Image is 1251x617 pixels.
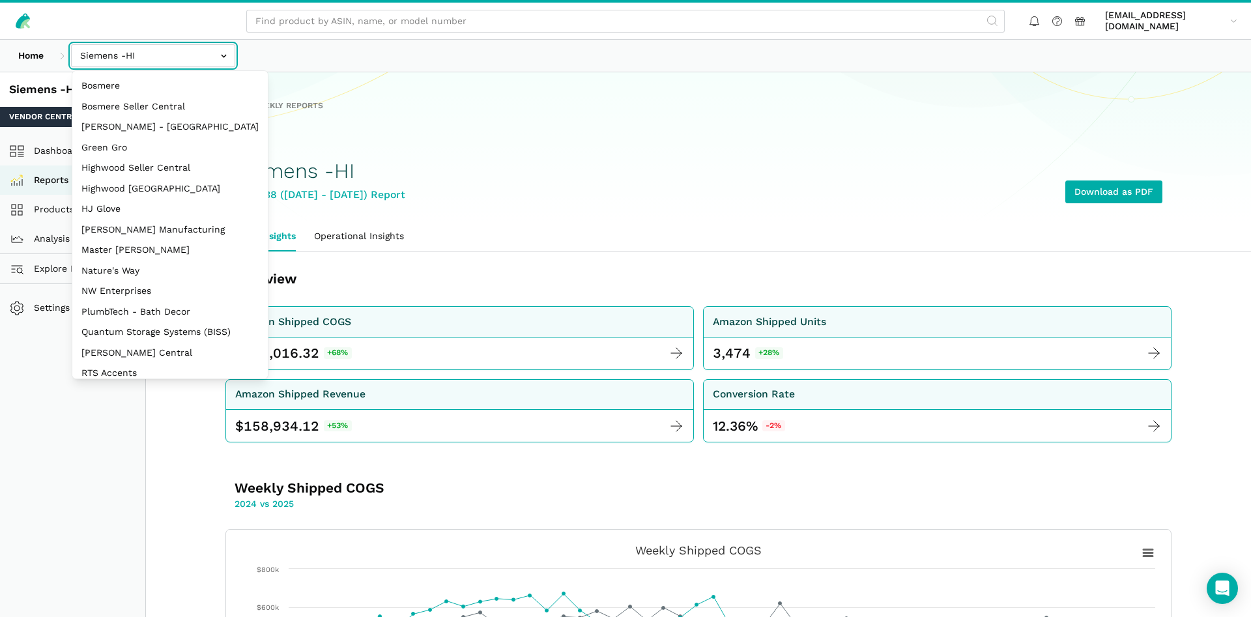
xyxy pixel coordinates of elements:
button: Highwood [GEOGRAPHIC_DATA] [72,179,268,199]
span: -2% [762,420,785,432]
button: PlumbTech - Bath Decor [72,302,268,323]
button: Master [PERSON_NAME] [72,240,268,261]
div: 3,474 [713,344,751,362]
div: Amazon Shipped Revenue [235,386,366,403]
a: Home [9,44,53,67]
text: $600k [257,603,279,612]
button: [PERSON_NAME] - [GEOGRAPHIC_DATA] [72,117,268,137]
a: Operational Insights [305,222,413,251]
span: $ [235,417,244,435]
button: Nature's Way [72,261,268,281]
input: Siemens -HI [71,44,235,67]
button: Bosmere [72,76,268,96]
a: All Weekly Reports [221,100,323,112]
div: Week 38 ([DATE] - [DATE]) Report [235,187,405,203]
a: [EMAIL_ADDRESS][DOMAIN_NAME] [1100,7,1242,35]
h3: Weekly Shipped COGS [235,479,616,497]
button: [PERSON_NAME] Central [72,343,268,364]
div: Conversion Rate [713,386,795,403]
button: Highwood Seller Central [72,158,268,179]
span: +28% [755,347,783,359]
input: Find product by ASIN, name, or model number [246,10,1005,33]
a: Amazon Shipped Revenue $ 158,934.12 +53% [225,379,694,443]
h1: Siemens -HI [235,160,405,182]
span: 158,934.12 [244,417,319,435]
p: 2024 vs 2025 [235,497,616,511]
a: Conversion Rate 12.36%-2% [703,379,1172,443]
div: Amazon Shipped COGS [235,314,351,330]
button: Green Gro [72,137,268,158]
span: Explore Data [14,261,91,277]
span: 124,016.32 [244,344,319,362]
a: Amazon Shipped Units 3,474 +28% [703,306,1172,370]
div: Amazon Shipped Units [713,314,826,330]
button: Quantum Storage Systems (BISS) [72,322,268,343]
button: RTS Accents [72,363,268,384]
button: [PERSON_NAME] Manufacturing [72,220,268,240]
button: HJ Glove [72,199,268,220]
a: Download as PDF [1065,180,1162,203]
button: NW Enterprises [72,281,268,302]
div: Siemens -HI [9,81,136,98]
span: +68% [324,347,352,359]
text: $800k [257,566,279,574]
div: 12.36% [713,417,785,435]
button: Bosmere Seller Central [72,96,268,117]
a: Amazon Shipped COGS $ 124,016.32 +68% [225,306,694,370]
span: All Weekly Reports [235,100,323,112]
tspan: Weekly Shipped COGS [635,543,762,557]
span: +53% [324,420,352,432]
h3: Overview [235,270,616,288]
span: Vendor Central [9,111,81,123]
div: Open Intercom Messenger [1207,573,1238,604]
div: WMCI [235,139,405,156]
span: [EMAIL_ADDRESS][DOMAIN_NAME] [1105,10,1226,33]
